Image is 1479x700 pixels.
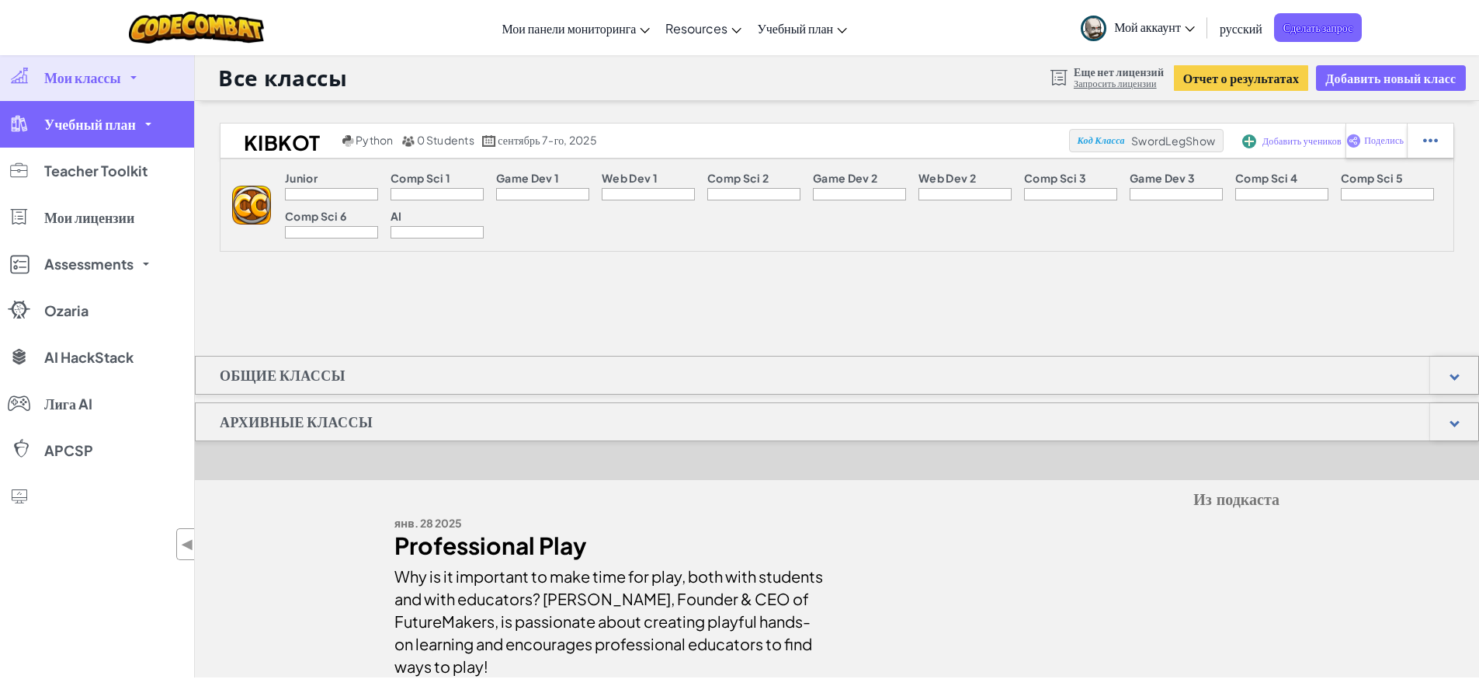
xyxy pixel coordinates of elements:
p: Game Dev 1 [496,172,559,184]
span: Мой аккаунт [1114,19,1195,35]
img: calendar.svg [482,135,496,147]
span: сентябрь 7-го, 2025 [498,133,597,147]
span: Учебный план [757,20,833,37]
span: Resources [665,20,727,37]
p: Web Dev 1 [602,172,658,184]
p: Comp Sci 6 [285,210,346,222]
img: logo [232,186,271,225]
h1: Все классы [218,63,348,92]
p: AI [391,210,402,222]
span: Мои панели мониторинга [502,20,636,37]
img: python.png [342,135,354,147]
button: Отчет о результатах [1174,65,1309,91]
img: CodeCombat logo [129,12,265,44]
span: SwordLegShow [1131,134,1215,148]
a: Мой аккаунт [1073,3,1203,52]
a: Учебный план [749,7,855,49]
span: Assessments [44,257,134,271]
p: Junior [285,172,318,184]
button: Добавить новый класс [1316,65,1465,91]
p: Comp Sci 2 [707,172,769,184]
img: IconShare_Purple.svg [1346,134,1361,148]
div: Why is it important to make time for play, both with students and with educators? [PERSON_NAME], ... [394,557,825,677]
div: янв. 28 2025 [394,512,825,535]
a: Resources [658,7,749,49]
h2: KibKot [220,129,339,152]
a: Запросить лицензии [1074,78,1164,90]
span: ◀ [181,533,194,555]
p: Game Dev 2 [813,172,877,184]
p: Comp Sci 1 [391,172,450,184]
a: Сделать запрос [1274,13,1363,42]
img: MultipleUsers.png [401,135,415,147]
h1: Общие классы [196,356,370,395]
img: avatar [1081,16,1106,41]
a: русский [1212,7,1270,49]
span: Учебный план [44,117,136,131]
span: Добавить учеников [1262,137,1342,146]
span: Teacher Toolkit [44,164,148,178]
p: Comp Sci 4 [1235,172,1297,184]
p: Web Dev 2 [918,172,976,184]
h5: Из подкаста [394,488,1279,512]
span: Еще нет лицензий [1074,65,1164,78]
span: Мои лицензии [44,211,134,225]
span: Лига AI [44,397,92,411]
p: Comp Sci 5 [1341,172,1403,184]
span: Код Класса [1078,136,1125,145]
a: Мои панели мониторинга [494,7,658,49]
span: 0 Students [417,133,474,147]
div: Professional Play [394,535,825,557]
p: Game Dev 3 [1130,172,1195,184]
h1: Архивные классы [196,402,397,441]
span: Ozaria [44,304,89,318]
span: Поделись [1364,136,1404,145]
span: AI HackStack [44,350,134,364]
span: Python [356,133,393,147]
span: Мои классы [44,71,121,85]
p: Comp Sci 3 [1024,172,1086,184]
span: русский [1220,20,1262,37]
a: KibKot Python 0 Students сентябрь 7-го, 2025 [220,129,1069,152]
img: IconAddStudents.svg [1242,134,1256,148]
img: IconStudentEllipsis.svg [1423,134,1438,148]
